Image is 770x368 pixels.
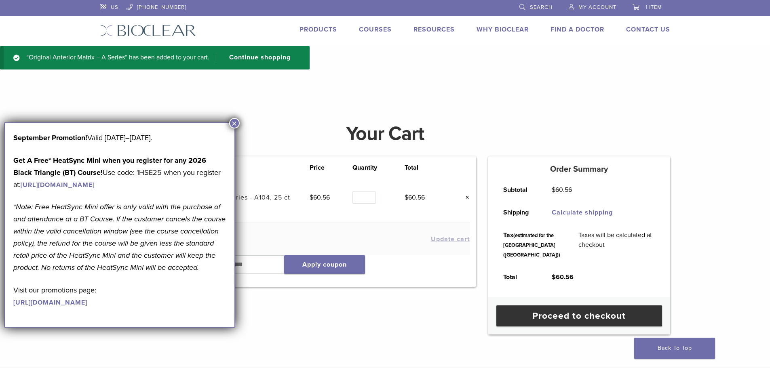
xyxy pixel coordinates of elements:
[552,186,555,194] span: $
[100,25,196,36] img: Bioclear
[494,266,543,288] th: Total
[21,181,95,189] a: [URL][DOMAIN_NAME]
[488,164,670,174] h5: Order Summary
[552,273,574,281] bdi: 60.56
[494,179,543,201] th: Subtotal
[405,193,408,202] span: $
[284,255,365,274] button: Apply coupon
[13,156,206,177] strong: Get A Free* HeatSync Mini when you register for any 2026 Black Triangle (BT) Course!
[551,25,604,34] a: Find A Doctor
[530,4,553,11] span: Search
[413,25,455,34] a: Resources
[13,284,226,308] p: Visit our promotions page:
[94,124,676,143] h1: Your Cart
[459,192,470,203] a: Remove this item
[494,201,543,224] th: Shipping
[552,186,572,194] bdi: 60.56
[578,4,616,11] span: My Account
[310,193,330,202] bdi: 60.56
[216,53,297,63] a: Continue shopping
[626,25,670,34] a: Contact Us
[359,25,392,34] a: Courses
[431,236,470,242] button: Update cart
[634,338,715,359] a: Back To Top
[13,299,87,307] a: [URL][DOMAIN_NAME]
[477,25,529,34] a: Why Bioclear
[300,25,337,34] a: Products
[496,305,662,326] a: Proceed to checkout
[552,208,613,217] a: Calculate shipping
[494,224,570,266] th: Tax
[229,118,240,128] button: Close
[552,273,556,281] span: $
[570,224,664,266] td: Taxes will be calculated at checkout
[13,133,87,142] b: September Promotion!
[405,163,447,172] th: Total
[405,193,425,202] bdi: 60.56
[352,163,405,172] th: Quantity
[13,154,226,191] p: Use code: 1HSE25 when you register at:
[646,4,662,11] span: 1 item
[13,202,226,272] em: *Note: Free HeatSync Mini offer is only valid with the purchase of and attendance at a BT Course....
[503,232,560,258] small: (estimated for the [GEOGRAPHIC_DATA] ([GEOGRAPHIC_DATA]))
[13,132,226,144] p: Valid [DATE]–[DATE].
[310,163,352,172] th: Price
[310,193,313,202] span: $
